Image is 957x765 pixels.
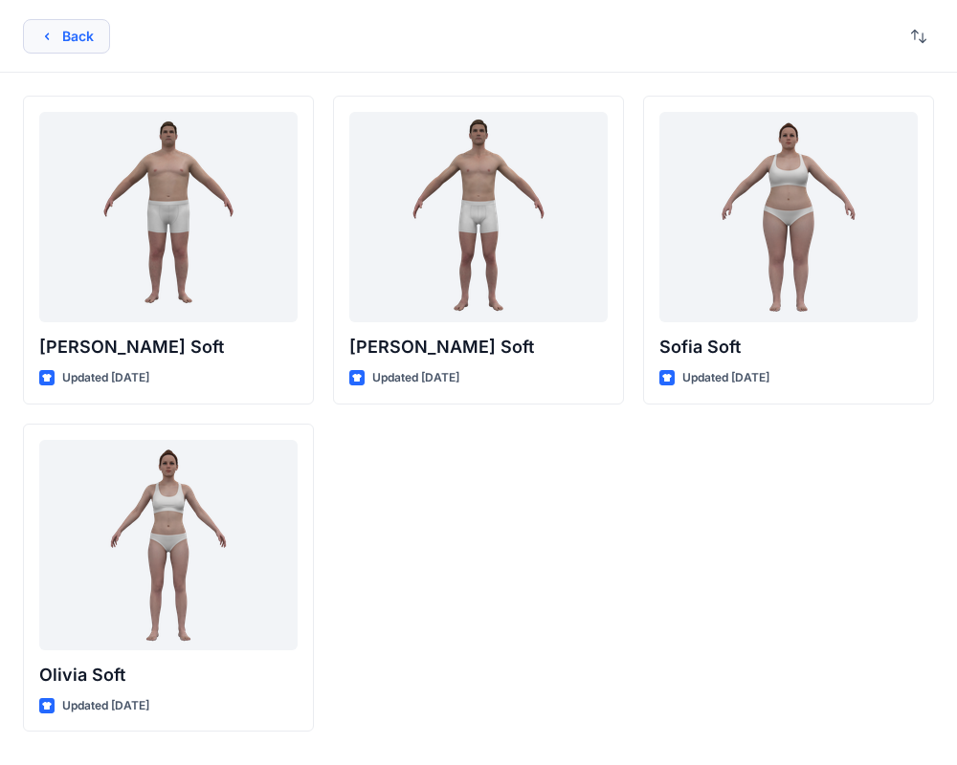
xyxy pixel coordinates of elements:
[39,334,298,361] p: [PERSON_NAME] Soft
[39,112,298,322] a: Joseph Soft
[372,368,459,388] p: Updated [DATE]
[39,662,298,688] p: Olivia Soft
[659,334,918,361] p: Sofia Soft
[62,368,149,388] p: Updated [DATE]
[659,112,918,322] a: Sofia Soft
[682,368,769,388] p: Updated [DATE]
[349,112,608,322] a: Oliver Soft
[23,19,110,54] button: Back
[39,440,298,650] a: Olivia Soft
[62,696,149,716] p: Updated [DATE]
[349,334,608,361] p: [PERSON_NAME] Soft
